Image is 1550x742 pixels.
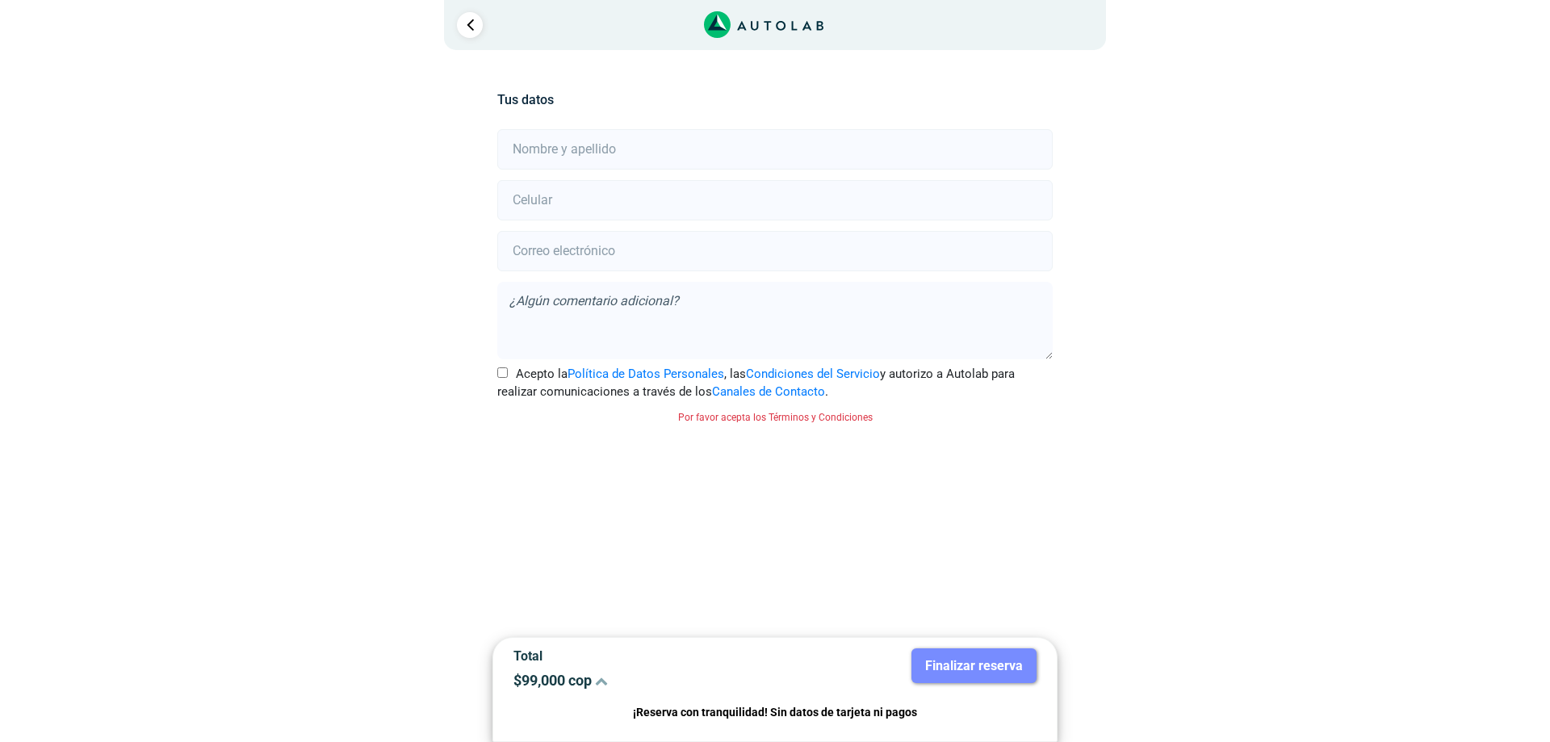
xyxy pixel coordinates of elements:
[712,384,825,399] a: Canales de Contacto
[513,648,763,664] p: Total
[497,367,508,378] input: Acepto laPolítica de Datos Personales, lasCondiciones del Servicioy autorizo a Autolab para reali...
[497,365,1052,401] label: Acepto la , las y autorizo a Autolab para realizar comunicaciones a través de los .
[513,703,1037,722] p: ¡Reserva con tranquilidad! Sin datos de tarjeta ni pagos
[497,129,1052,170] input: Nombre y apellido
[457,12,483,38] a: Ir al paso anterior
[911,648,1037,683] button: Finalizar reserva
[497,180,1052,220] input: Celular
[513,672,763,689] p: $ 99,000 cop
[678,412,873,423] small: Por favor acepta los Términos y Condiciones
[568,367,724,381] a: Política de Datos Personales
[497,92,1052,107] h5: Tus datos
[746,367,880,381] a: Condiciones del Servicio
[704,16,824,31] a: Link al sitio de autolab
[497,231,1052,271] input: Correo electrónico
